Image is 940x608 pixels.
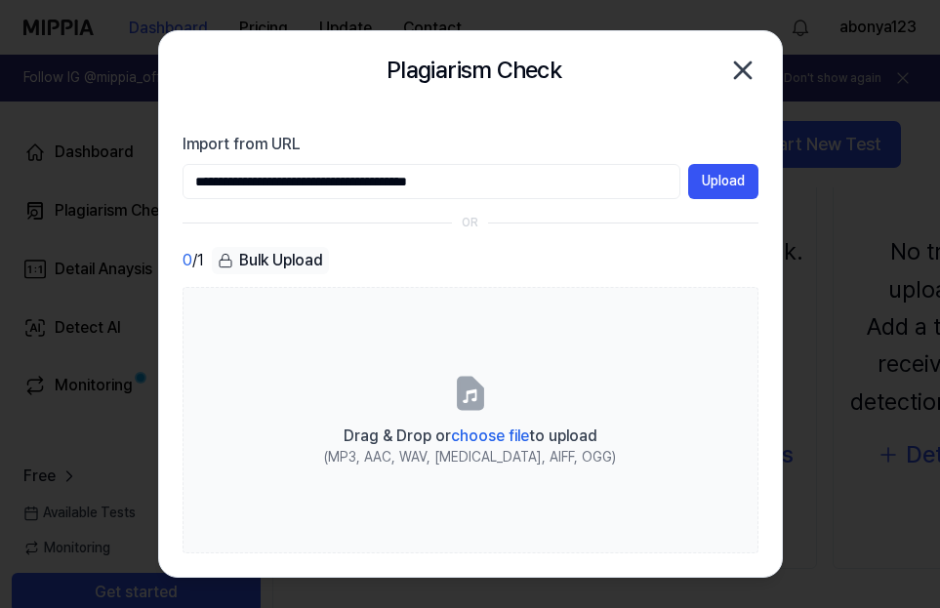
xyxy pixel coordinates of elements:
h2: Plagiarism Check [387,52,561,89]
div: (MP3, AAC, WAV, [MEDICAL_DATA], AIFF, OGG) [324,448,616,467]
div: OR [462,215,478,231]
span: 0 [183,249,192,272]
div: / 1 [183,247,204,275]
div: Bulk Upload [212,247,329,274]
label: Import from URL [183,133,758,156]
button: Bulk Upload [212,247,329,275]
span: choose file [451,426,529,445]
button: Upload [688,164,758,199]
span: Drag & Drop or to upload [344,426,597,445]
